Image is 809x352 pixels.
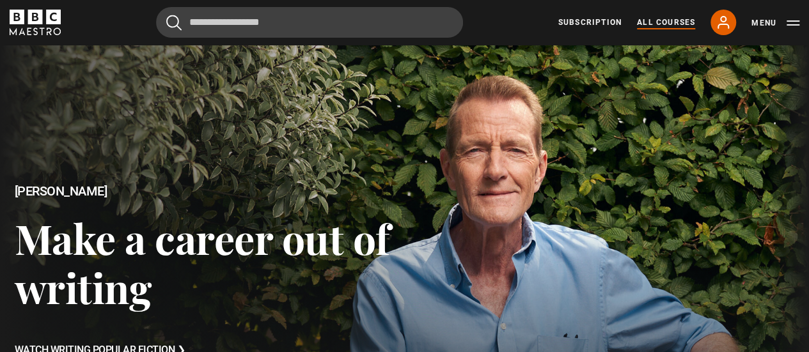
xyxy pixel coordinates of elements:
[166,15,182,31] button: Submit the search query
[156,7,463,38] input: Search
[558,17,622,28] a: Subscription
[15,213,405,312] h3: Make a career out of writing
[15,184,405,199] h2: [PERSON_NAME]
[637,17,695,28] a: All Courses
[751,17,799,29] button: Toggle navigation
[10,10,61,35] svg: BBC Maestro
